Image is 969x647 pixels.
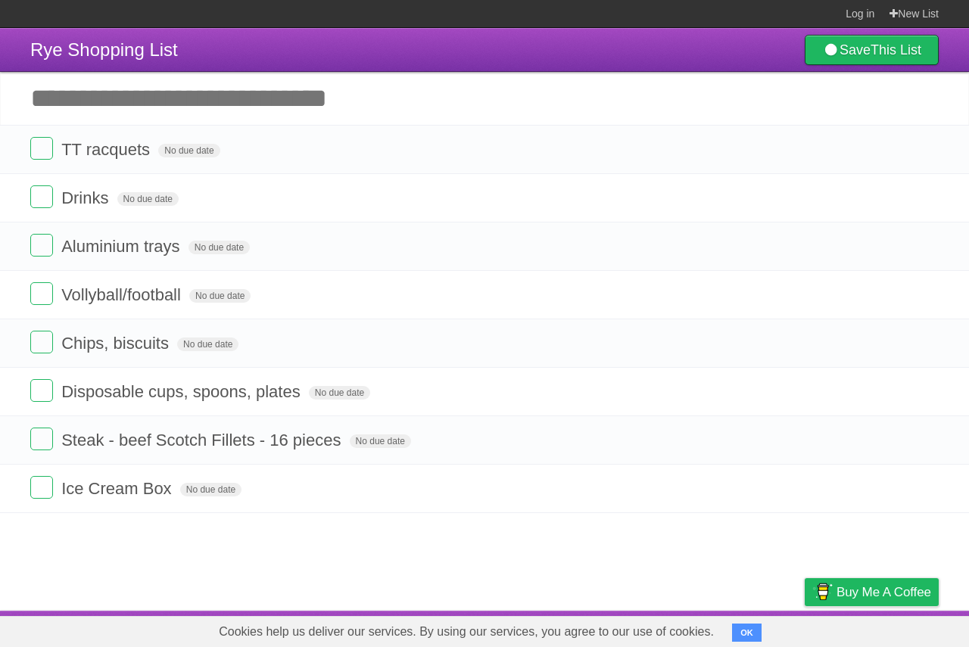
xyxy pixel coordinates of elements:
span: No due date [177,337,238,351]
b: This List [871,42,921,58]
span: Ice Cream Box [61,479,176,498]
span: Cookies help us deliver our services. By using our services, you agree to our use of cookies. [204,617,729,647]
label: Done [30,331,53,353]
span: Disposable cups, spoons, plates [61,382,304,401]
span: No due date [309,386,370,400]
a: Buy me a coffee [805,578,939,606]
a: Suggest a feature [843,614,939,643]
a: Terms [734,614,767,643]
span: No due date [350,434,411,448]
span: TT racquets [61,140,154,159]
a: About [603,614,635,643]
span: Chips, biscuits [61,334,173,353]
span: Vollyball/football [61,285,185,304]
span: Buy me a coffee [837,579,931,605]
img: Buy me a coffee [812,579,833,605]
label: Done [30,137,53,160]
span: Steak - beef Scotch Fillets - 16 pieces [61,431,344,449]
span: Aluminium trays [61,237,183,256]
label: Done [30,379,53,402]
label: Done [30,282,53,305]
span: No due date [189,241,250,254]
label: Done [30,185,53,208]
label: Done [30,428,53,450]
span: No due date [158,144,220,157]
span: No due date [117,192,179,206]
span: Rye Shopping List [30,39,178,60]
span: No due date [189,289,251,303]
label: Done [30,234,53,257]
a: Privacy [785,614,824,643]
a: SaveThis List [805,35,939,65]
button: OK [732,624,762,642]
span: No due date [180,483,241,496]
a: Developers [653,614,715,643]
span: Drinks [61,188,112,207]
label: Done [30,476,53,499]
